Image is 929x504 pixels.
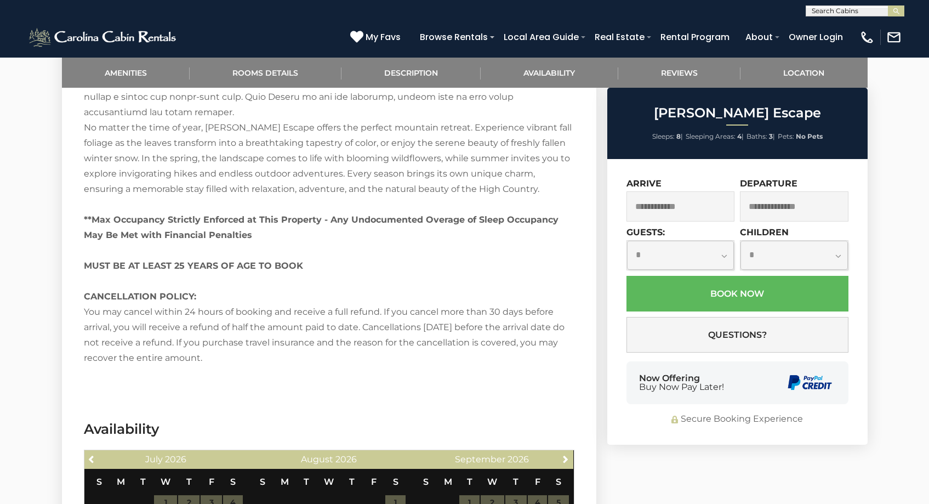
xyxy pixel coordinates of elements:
[481,58,618,88] a: Availability
[626,178,662,189] label: Arrive
[561,455,570,463] span: Next
[746,132,767,140] span: Baths:
[626,276,848,312] button: Book Now
[737,132,742,140] strong: 4
[304,477,309,487] span: Tuesday
[260,477,265,487] span: Sunday
[487,477,497,487] span: Wednesday
[190,58,341,88] a: Rooms Details
[366,30,401,44] span: My Favs
[341,58,481,88] a: Description
[281,477,289,487] span: Monday
[96,477,102,487] span: Sunday
[626,317,848,353] button: Questions?
[796,132,823,140] strong: No Pets
[145,454,163,465] span: July
[209,477,214,487] span: Friday
[556,477,561,487] span: Saturday
[467,477,472,487] span: Tuesday
[414,27,493,47] a: Browse Rentals
[324,477,334,487] span: Wednesday
[84,261,303,302] strong: MUST BE AT LEAST 25 YEARS OF AGE TO BOOK CANCELLATION POLICY:
[350,30,403,44] a: My Favs
[783,27,848,47] a: Owner Login
[558,452,572,466] a: Next
[444,477,452,487] span: Monday
[639,374,724,392] div: Now Offering
[301,454,333,465] span: August
[455,454,505,465] span: September
[423,477,429,487] span: Sunday
[62,58,190,88] a: Amenities
[778,132,794,140] span: Pets:
[740,178,797,189] label: Departure
[746,129,775,144] li: |
[84,420,574,439] h3: Availability
[230,477,236,487] span: Saturday
[886,30,902,45] img: mail-regular-white.png
[740,227,789,237] label: Children
[498,27,584,47] a: Local Area Guide
[639,383,724,392] span: Buy Now Pay Later!
[513,477,518,487] span: Thursday
[676,132,681,140] strong: 8
[652,129,683,144] li: |
[740,27,778,47] a: About
[769,132,773,140] strong: 3
[335,454,357,465] span: 2026
[371,477,377,487] span: Friday
[589,27,650,47] a: Real Estate
[88,455,96,463] span: Previous
[161,477,170,487] span: Wednesday
[393,477,398,487] span: Saturday
[117,477,125,487] span: Monday
[349,477,355,487] span: Thursday
[186,477,192,487] span: Thursday
[86,452,99,466] a: Previous
[626,413,848,426] div: Secure Booking Experience
[27,26,179,48] img: White-1-2.png
[626,227,665,237] label: Guests:
[140,477,146,487] span: Tuesday
[618,58,741,88] a: Reviews
[652,132,675,140] span: Sleeps:
[655,27,735,47] a: Rental Program
[508,454,529,465] span: 2026
[859,30,875,45] img: phone-regular-white.png
[686,129,744,144] li: |
[610,106,865,120] h2: [PERSON_NAME] Escape
[535,477,540,487] span: Friday
[686,132,736,140] span: Sleeping Areas:
[84,214,558,240] strong: **Max Occupancy Strictly Enforced at This Property - Any Undocumented Overage of Sleep Occupancy ...
[165,454,186,465] span: 2026
[740,58,868,88] a: Location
